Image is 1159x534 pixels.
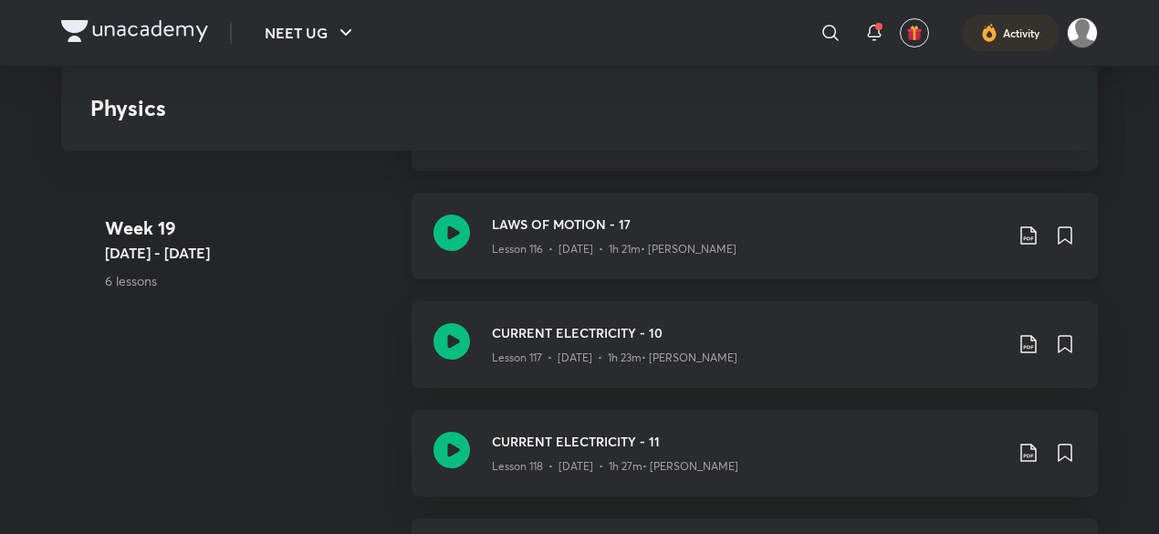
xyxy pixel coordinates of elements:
[492,458,738,475] p: Lesson 118 • [DATE] • 1h 27m • [PERSON_NAME]
[105,215,397,242] h4: Week 19
[981,22,997,44] img: activity
[1067,17,1098,48] img: Aman raj
[492,432,1003,451] h3: CURRENT ELECTRICITY - 11
[412,301,1098,410] a: CURRENT ELECTRICITY - 10Lesson 117 • [DATE] • 1h 23m• [PERSON_NAME]
[412,193,1098,301] a: LAWS OF MOTION - 17Lesson 116 • [DATE] • 1h 21m• [PERSON_NAME]
[900,18,929,47] button: avatar
[105,271,397,290] p: 6 lessons
[412,410,1098,518] a: CURRENT ELECTRICITY - 11Lesson 118 • [DATE] • 1h 27m• [PERSON_NAME]
[492,215,1003,234] h3: LAWS OF MOTION - 17
[254,15,368,51] button: NEET UG
[906,25,923,41] img: avatar
[105,242,397,264] h5: [DATE] - [DATE]
[492,323,1003,342] h3: CURRENT ELECTRICITY - 10
[90,95,805,121] h3: Physics
[492,241,736,257] p: Lesson 116 • [DATE] • 1h 21m • [PERSON_NAME]
[61,20,208,42] img: Company Logo
[61,20,208,47] a: Company Logo
[492,350,737,366] p: Lesson 117 • [DATE] • 1h 23m • [PERSON_NAME]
